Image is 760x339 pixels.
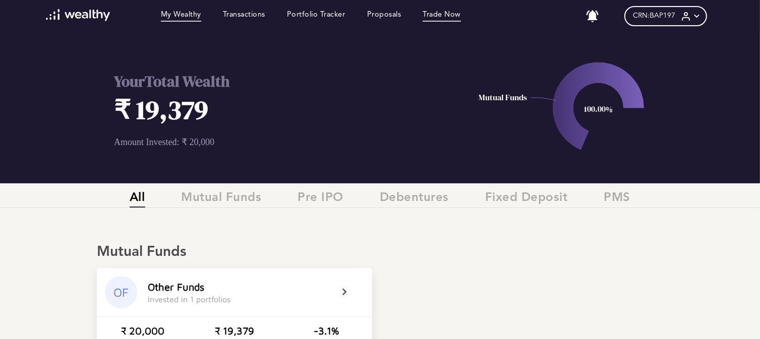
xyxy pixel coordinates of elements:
[121,325,164,336] div: ₹ 20,000
[367,11,401,22] a: Proposals
[633,12,676,20] span: CRN: BAP197
[105,276,137,308] div: OF
[380,191,449,208] span: Debentures
[314,325,339,336] div: -3.1%
[584,103,613,114] text: 100.00%
[46,9,110,21] img: wl-logo-white.svg
[215,325,254,336] div: ₹ 19,379
[479,92,527,103] text: Mutual Funds
[161,11,201,22] a: My Wealthy
[114,137,437,148] p: Amount Invested: ₹ 20,000
[114,71,437,92] h2: Your Total Wealth
[287,11,345,22] a: Portfolio Tracker
[182,191,262,208] span: Mutual Funds
[423,11,461,22] a: Trade Now
[604,191,631,208] span: PMS
[148,281,204,293] div: Other Funds
[148,295,230,304] div: Invested in 1 portfolios
[97,244,663,261] div: Mutual Funds
[485,191,568,208] span: Fixed Deposit
[130,191,145,208] span: All
[298,191,344,208] span: Pre IPO
[114,92,437,127] h1: ₹ 19,379
[223,11,265,22] a: Transactions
